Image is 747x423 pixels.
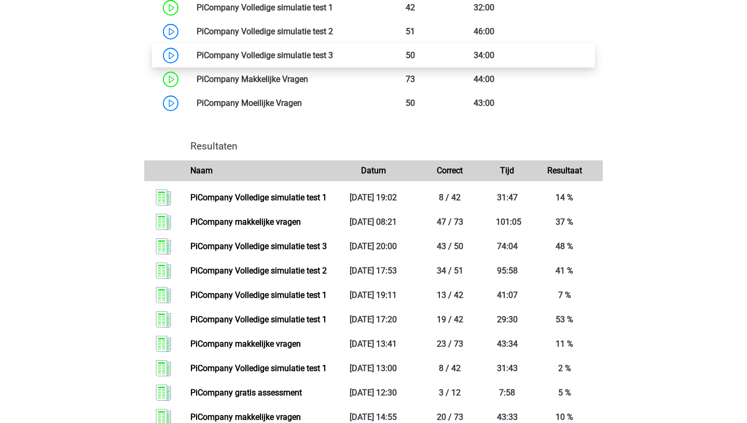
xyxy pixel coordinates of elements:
[190,290,327,300] a: PiCompany Volledige simulatie test 1
[190,388,302,398] a: PiCompany gratis assessment
[190,241,327,251] a: PiCompany Volledige simulatie test 3
[190,315,327,324] a: PiCompany Volledige simulatie test 1
[189,25,374,38] div: PiCompany Volledige simulatie test 2
[189,73,374,86] div: PiCompany Makkelijke Vragen
[412,165,488,177] div: Correct
[190,339,301,349] a: PiCompany makkelijke vragen
[190,193,327,202] a: PiCompany Volledige simulatie test 1
[488,165,527,177] div: Tijd
[335,165,411,177] div: Datum
[190,412,301,422] a: PiCompany makkelijke vragen
[183,165,336,177] div: Naam
[190,217,301,227] a: PiCompany makkelijke vragen
[190,266,327,276] a: PiCompany Volledige simulatie test 2
[189,49,374,62] div: PiCompany Volledige simulatie test 3
[190,140,595,152] h4: Resultaten
[189,97,374,110] div: PiCompany Moeilijke Vragen
[190,363,327,373] a: PiCompany Volledige simulatie test 1
[527,165,603,177] div: Resultaat
[189,2,374,14] div: PiCompany Volledige simulatie test 1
